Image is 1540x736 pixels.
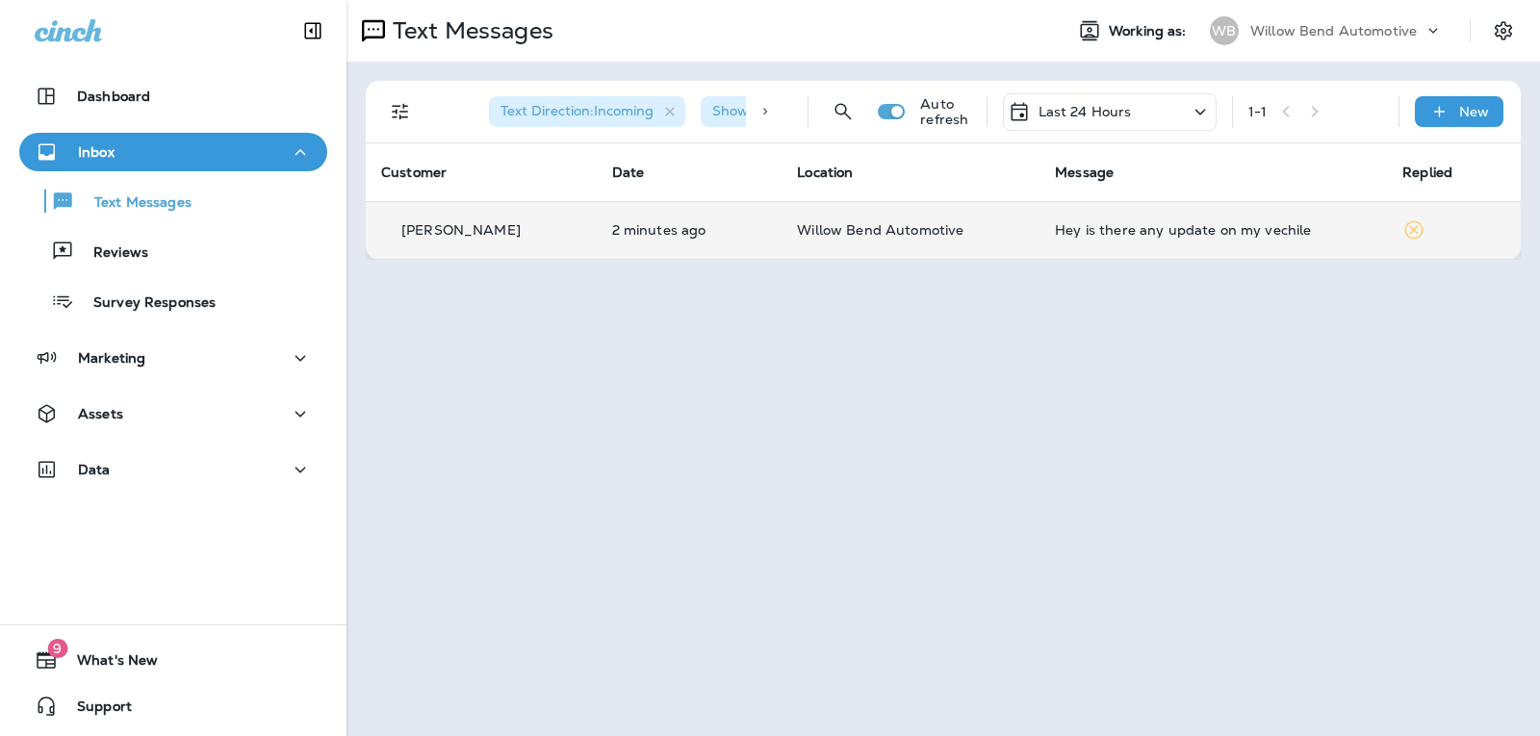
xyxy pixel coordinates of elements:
[19,687,327,725] button: Support
[920,96,970,127] p: Auto refresh
[19,231,327,271] button: Reviews
[1402,164,1452,181] span: Replied
[381,164,447,181] span: Customer
[47,639,67,658] span: 9
[58,652,158,675] span: What's New
[58,698,132,722] span: Support
[1459,104,1489,119] p: New
[1039,104,1132,119] p: Last 24 Hours
[797,221,963,239] span: Willow Bend Automotive
[75,194,192,213] p: Text Messages
[19,281,327,321] button: Survey Responses
[612,222,767,238] p: Sep 29, 2025 05:12 PM
[489,96,685,127] div: Text Direction:Incoming
[78,462,111,477] p: Data
[19,641,327,679] button: 9What's New
[712,102,944,119] span: Show Start/Stop/Unsubscribe : true
[74,244,148,263] p: Reviews
[78,144,115,160] p: Inbox
[1486,13,1521,48] button: Settings
[824,92,862,131] button: Search Messages
[1250,23,1417,38] p: Willow Bend Automotive
[612,164,645,181] span: Date
[1210,16,1239,45] div: WB
[19,339,327,377] button: Marketing
[401,222,521,238] p: [PERSON_NAME]
[19,133,327,171] button: Inbox
[19,450,327,489] button: Data
[19,181,327,221] button: Text Messages
[1248,104,1267,119] div: 1 - 1
[19,77,327,115] button: Dashboard
[797,164,853,181] span: Location
[500,102,654,119] span: Text Direction : Incoming
[385,16,553,45] p: Text Messages
[19,394,327,433] button: Assets
[78,406,123,421] p: Assets
[1055,164,1114,181] span: Message
[1055,222,1372,238] div: Hey is there any update on my vechile
[701,96,976,127] div: Show Start/Stop/Unsubscribe:true
[78,350,145,366] p: Marketing
[74,294,216,313] p: Survey Responses
[286,12,340,50] button: Collapse Sidebar
[381,92,420,131] button: Filters
[1109,23,1191,39] span: Working as:
[77,89,150,104] p: Dashboard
